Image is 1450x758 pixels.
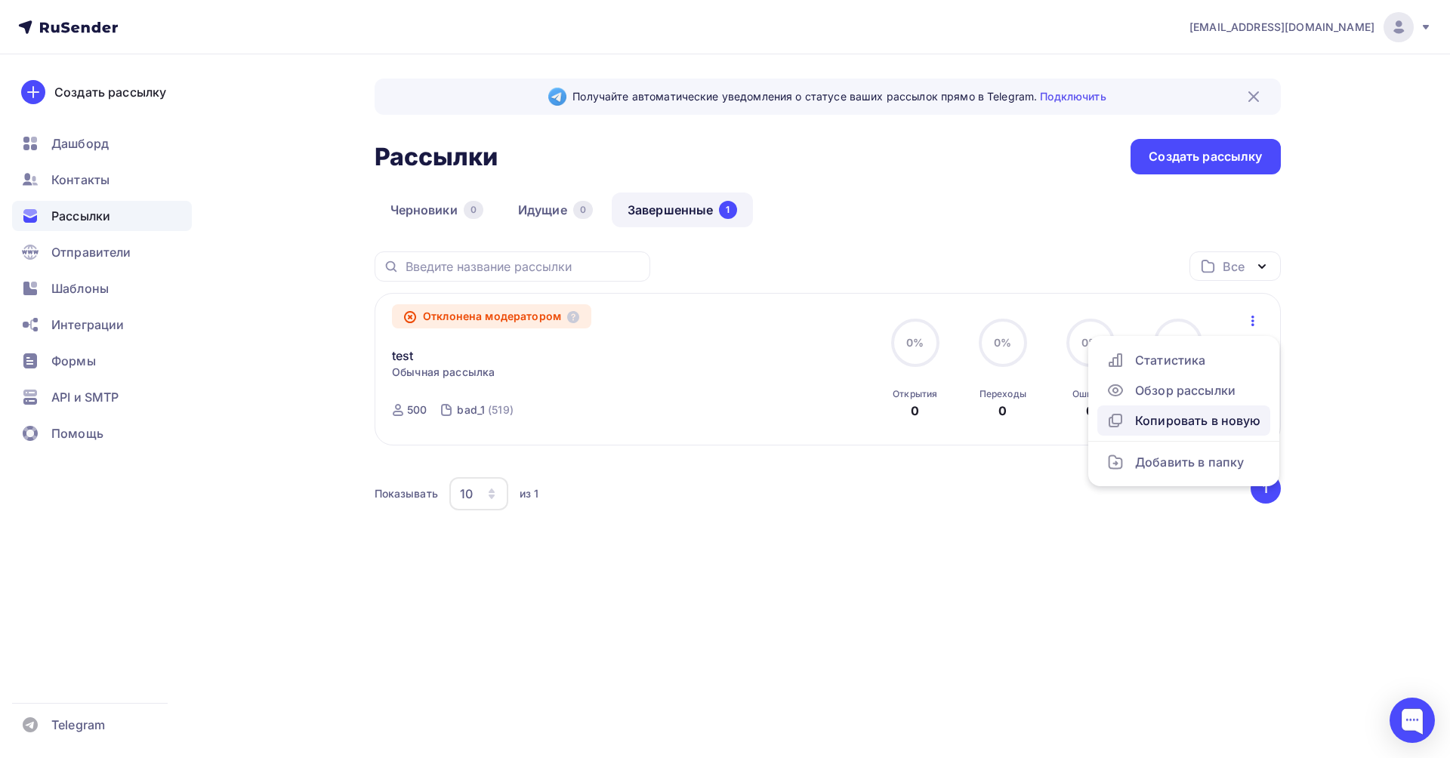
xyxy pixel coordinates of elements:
span: Отправители [51,243,131,261]
a: Шаблоны [12,273,192,304]
span: 0% [906,336,924,349]
a: Подключить [1040,90,1106,103]
span: Рассылки [51,207,110,225]
div: Создать рассылку [1149,148,1262,165]
div: Копировать в новую [1106,411,1261,430]
div: 10 [460,485,473,503]
div: Все [1223,257,1244,276]
div: 0 [573,201,593,219]
span: Telegram [51,716,105,734]
div: Ошибки [1072,388,1109,400]
a: Идущие0 [502,193,609,227]
div: 1 [719,201,736,219]
div: (519) [488,402,514,418]
span: Помощь [51,424,103,442]
span: Получайте автоматические уведомления о статусе ваших рассылок прямо в Telegram. [572,89,1106,104]
div: Создать рассылку [54,83,166,101]
a: Рассылки [12,201,192,231]
div: Открытия [893,388,937,400]
a: test [392,347,414,365]
div: Обзор рассылки [1106,381,1261,399]
span: [EMAIL_ADDRESS][DOMAIN_NAME] [1189,20,1374,35]
div: 500 [407,402,427,418]
span: Формы [51,352,96,370]
a: Формы [12,346,192,376]
div: bad_1 [457,402,485,418]
div: Статистика [1106,351,1261,369]
a: [EMAIL_ADDRESS][DOMAIN_NAME] [1189,12,1432,42]
ul: Pagination [1248,473,1281,504]
span: 0% [994,336,1011,349]
span: Шаблоны [51,279,109,297]
div: из 1 [520,486,539,501]
span: Интеграции [51,316,124,334]
a: Черновики0 [375,193,499,227]
a: Дашборд [12,128,192,159]
div: Показывать [375,486,438,501]
img: Telegram [548,88,566,106]
div: 0 [911,402,919,420]
div: Отклонена модератором [392,304,591,328]
div: 0 [1086,402,1094,420]
div: Добавить в папку [1106,453,1261,471]
button: 10 [449,476,509,511]
div: Переходы [980,388,1026,400]
div: 0 [998,402,1007,420]
button: Все [1189,251,1281,281]
h2: Рассылки [375,142,498,172]
a: Отправители [12,237,192,267]
div: 0 [464,201,483,219]
a: Контакты [12,165,192,195]
button: Go to page 1 [1251,473,1281,504]
a: bad_1 (519) [455,398,514,422]
span: Обычная рассылка [392,365,495,380]
span: Контакты [51,171,110,189]
span: 0% [1081,336,1099,349]
span: API и SMTP [51,388,119,406]
span: Дашборд [51,134,109,153]
a: Завершенные1 [612,193,753,227]
input: Введите название рассылки [406,258,641,275]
